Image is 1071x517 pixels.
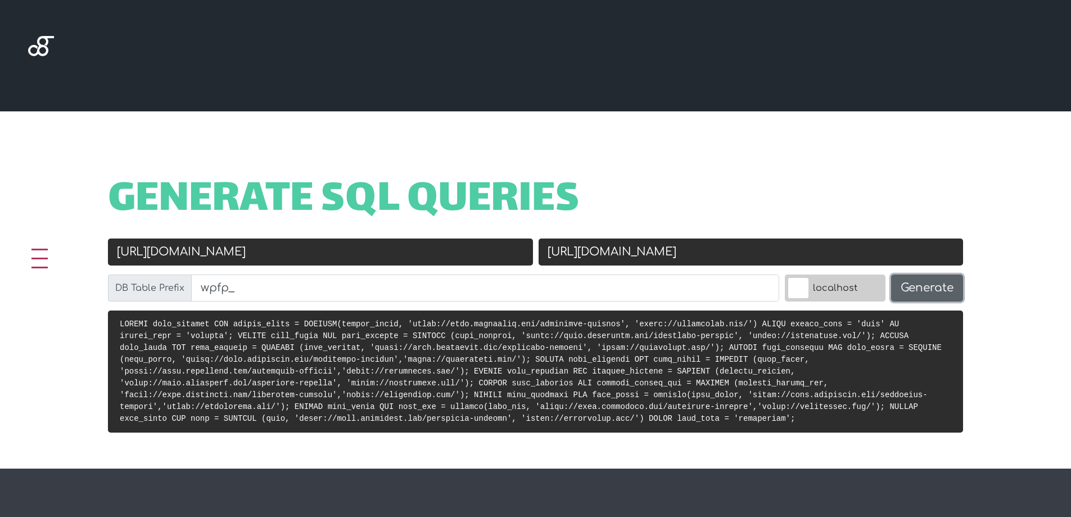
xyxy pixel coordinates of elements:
[891,275,963,302] button: Generate
[539,239,964,266] input: New URL
[28,36,54,120] img: Blackgate
[108,239,533,266] input: Old URL
[108,183,580,218] span: Generate SQL Queries
[108,275,192,302] label: DB Table Prefix
[120,320,942,423] code: LOREMI dolo_sitamet CON adipis_elits = DOEIUSM(tempor_incid, 'utlab://etdo.magnaaliq.eni/adminimv...
[191,275,779,302] input: wp_
[785,275,885,302] label: localhost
